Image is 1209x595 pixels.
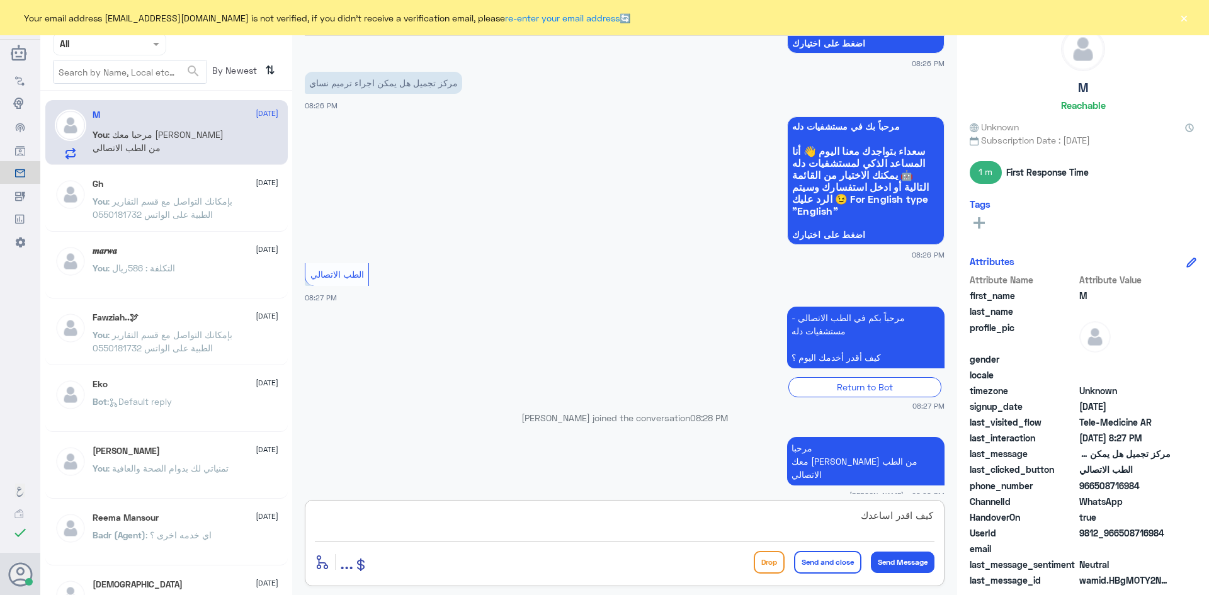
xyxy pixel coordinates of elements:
span: search [186,64,201,79]
span: [DATE] [256,177,278,188]
span: last_clicked_button [970,463,1077,476]
button: search [186,61,201,82]
span: locale [970,368,1077,382]
span: timezone [970,384,1077,397]
p: [PERSON_NAME] joined the conversation [305,411,945,424]
span: اضغط على اختيارك [792,38,939,48]
h5: Mohammed ALRASHED [93,446,160,456]
img: defaultAdmin.png [55,513,86,544]
span: : Default reply [107,396,172,407]
p: 28/9/2025, 8:27 PM [787,307,945,368]
span: Tele-Medicine AR [1079,416,1171,429]
span: [DATE] [256,444,278,455]
h5: M [93,110,100,120]
img: defaultAdmin.png [55,379,86,411]
span: الطب الاتصالي [310,269,364,280]
img: defaultAdmin.png [1062,28,1104,71]
span: 0 [1079,558,1171,571]
span: null [1079,353,1171,366]
span: You [93,129,108,140]
h6: Tags [970,198,990,210]
img: defaultAdmin.png [55,110,86,141]
button: Avatar [8,562,32,586]
span: Attribute Value [1079,273,1171,286]
img: defaultAdmin.png [55,246,86,277]
h5: Eko [93,379,108,390]
a: re-enter your email address [505,13,620,23]
h5: M [1078,81,1089,95]
span: Subscription Date : [DATE] [970,133,1196,147]
h5: Reema Mansour [93,513,159,523]
span: مرحباً بك في مستشفيات دله [792,122,939,132]
span: : مرحبا معك [PERSON_NAME] من الطب الاتصالي [93,129,224,153]
span: : تمنياتي لك بدوام الصحة والعافية [108,463,229,473]
span: مركز تجميل هل يمكن اجراء ترميم نساي [1079,447,1171,460]
h5: Fawziah..🕊 [93,312,139,323]
h6: Reachable [1061,99,1106,111]
span: 2025-09-28T17:26:02.438Z [1079,400,1171,413]
h5: 𝒎𝒂𝒓𝒘𝒂 [93,246,117,256]
span: email [970,542,1077,555]
span: Unknown [1079,384,1171,397]
p: 28/9/2025, 8:26 PM [305,72,462,94]
img: defaultAdmin.png [55,312,86,344]
span: phone_number [970,479,1077,492]
i: check [13,525,28,540]
span: Unknown [970,120,1019,133]
span: 1 m [970,161,1002,184]
span: سعداء بتواجدك معنا اليوم 👋 أنا المساعد الذكي لمستشفيات دله 🤖 يمكنك الاختيار من القائمة التالية أو... [792,145,939,217]
span: null [1079,542,1171,555]
span: : اي خدمه اخرى ؟ [145,530,212,540]
span: [DATE] [256,244,278,255]
input: Search by Name, Local etc… [54,60,207,83]
span: true [1079,511,1171,524]
button: Drop [754,551,785,574]
span: [PERSON_NAME] - 08:28 PM [849,490,945,501]
span: gender [970,353,1077,366]
img: defaultAdmin.png [1079,321,1111,353]
span: signup_date [970,400,1077,413]
span: 08:26 PM [912,58,945,69]
span: last_visited_flow [970,416,1077,429]
p: 28/9/2025, 8:28 PM [787,437,945,485]
span: [DATE] [256,310,278,322]
span: 2 [1079,495,1171,508]
span: last_message_id [970,574,1077,587]
button: Send and close [794,551,861,574]
span: 08:28 PM [690,412,728,423]
span: [DATE] [256,377,278,388]
span: last_name [970,305,1077,318]
span: You [93,329,108,340]
span: 9812_966508716984 [1079,526,1171,540]
span: ChannelId [970,495,1077,508]
span: By Newest [207,60,260,85]
span: اضغط على اختيارك [792,230,939,240]
span: [DATE] [256,108,278,119]
span: : بإمكانك التواصل مع قسم التقارير الطبية على الواتس 0550181732 [93,196,232,220]
span: HandoverOn [970,511,1077,524]
h6: Attributes [970,256,1014,267]
img: defaultAdmin.png [55,179,86,210]
span: M [1079,289,1171,302]
span: 08:27 PM [305,293,337,302]
span: 08:27 PM [912,400,945,411]
span: [DATE] [256,577,278,589]
span: Badr (Agent) [93,530,145,540]
span: last_interaction [970,431,1077,445]
span: Bot [93,396,107,407]
button: × [1178,11,1190,24]
span: : التكلفة : 586ريال [108,263,175,273]
span: first_name [970,289,1077,302]
i: ⇅ [265,60,275,81]
span: الطب الاتصالي [1079,463,1171,476]
div: Return to Bot [788,377,941,397]
button: Send Message [871,552,934,573]
span: wamid.HBgMOTY2NTA4NzE2OTg0FQIAEhgUM0FCQkE0RjAzNThDOEYyNUQxNjEA [1079,574,1171,587]
span: UserId [970,526,1077,540]
span: 966508716984 [1079,479,1171,492]
button: ... [340,548,353,576]
span: 08:26 PM [912,249,945,260]
span: last_message_sentiment [970,558,1077,571]
span: 2025-09-28T17:27:24.85Z [1079,431,1171,445]
span: last_message [970,447,1077,460]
